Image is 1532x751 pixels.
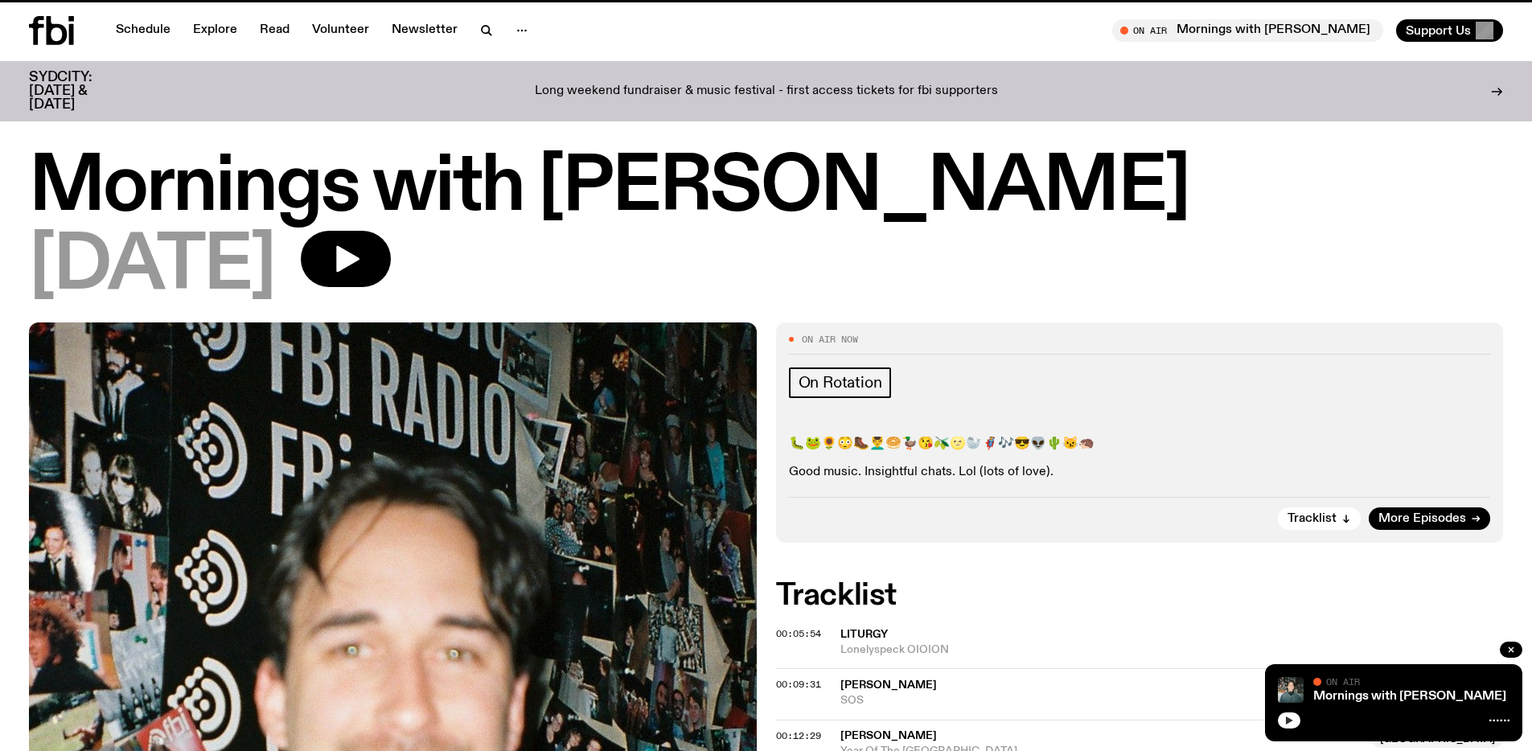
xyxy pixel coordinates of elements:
[799,374,882,392] span: On Rotation
[1369,507,1490,530] a: More Episodes
[29,71,132,112] h3: SYDCITY: [DATE] & [DATE]
[1278,507,1361,530] button: Tracklist
[802,335,858,344] span: On Air Now
[776,678,821,691] span: 00:09:31
[250,19,299,42] a: Read
[382,19,467,42] a: Newsletter
[840,693,1504,708] span: SOS
[302,19,379,42] a: Volunteer
[29,152,1503,224] h1: Mornings with [PERSON_NAME]
[789,465,1491,480] p: Good music. Insightful chats. Lol (lots of love).
[840,730,937,741] span: [PERSON_NAME]
[1288,513,1337,525] span: Tracklist
[1378,513,1466,525] span: More Episodes
[535,84,998,99] p: Long weekend fundraiser & music festival - first access tickets for fbi supporters
[183,19,247,42] a: Explore
[840,629,888,640] span: Liturgy
[840,679,937,691] span: [PERSON_NAME]
[789,437,1491,452] p: 🐛🐸🌻😳🥾💆‍♂️🥯🦆😘🫒🌝🦭🦸🎶😎👽🌵😼🦔
[776,627,821,640] span: 00:05:54
[1112,19,1383,42] button: On AirMornings with [PERSON_NAME]
[1326,676,1360,687] span: On Air
[789,367,892,398] a: On Rotation
[1396,19,1503,42] button: Support Us
[776,581,1504,610] h2: Tracklist
[29,231,275,303] span: [DATE]
[1406,23,1471,38] span: Support Us
[1313,690,1506,703] a: Mornings with [PERSON_NAME]
[106,19,180,42] a: Schedule
[776,729,821,742] span: 00:12:29
[1278,677,1304,703] img: Radio presenter Ben Hansen sits in front of a wall of photos and an fbi radio sign. Film photo. B...
[840,642,1504,658] span: Lonelyspeck OIOION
